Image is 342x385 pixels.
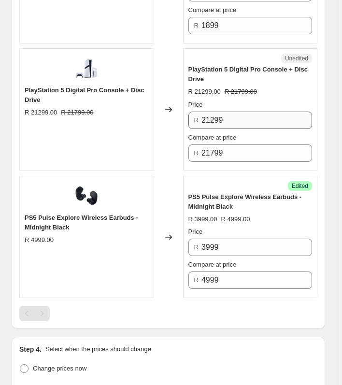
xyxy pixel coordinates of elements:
[72,181,101,210] img: EXPLORE_MIDNIGHTBLACK_PR_01_RGB_80x.png
[45,344,151,354] p: Select when the prices should change
[61,108,93,117] strike: R 21799.00
[188,66,308,83] span: PlayStation 5 Digital Pro Console + Disc Drive
[188,214,217,224] div: R 3999.00
[194,116,199,124] span: R
[19,306,50,321] nav: Pagination
[188,261,237,268] span: Compare at price
[194,243,199,251] span: R
[225,87,257,97] strike: R 21799.00
[194,22,199,29] span: R
[188,193,302,210] span: PS5 Pulse Explore Wireless Earbuds - Midnight Black
[188,101,203,108] span: Price
[72,54,101,83] img: ProBundle_WithDiskDrive_80x.png
[25,214,138,231] span: PS5 Pulse Explore Wireless Earbuds - Midnight Black
[25,86,144,103] span: PlayStation 5 Digital Pro Console + Disc Drive
[188,87,221,97] div: R 21299.00
[33,365,86,372] span: Change prices now
[221,214,250,224] strike: R 4999.00
[194,276,199,284] span: R
[19,344,42,354] h2: Step 4.
[194,149,199,157] span: R
[188,228,203,235] span: Price
[25,235,54,245] div: R 4999.00
[188,134,237,141] span: Compare at price
[188,6,237,14] span: Compare at price
[285,55,308,62] span: Unedited
[25,108,57,117] div: R 21299.00
[292,182,308,190] span: Edited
